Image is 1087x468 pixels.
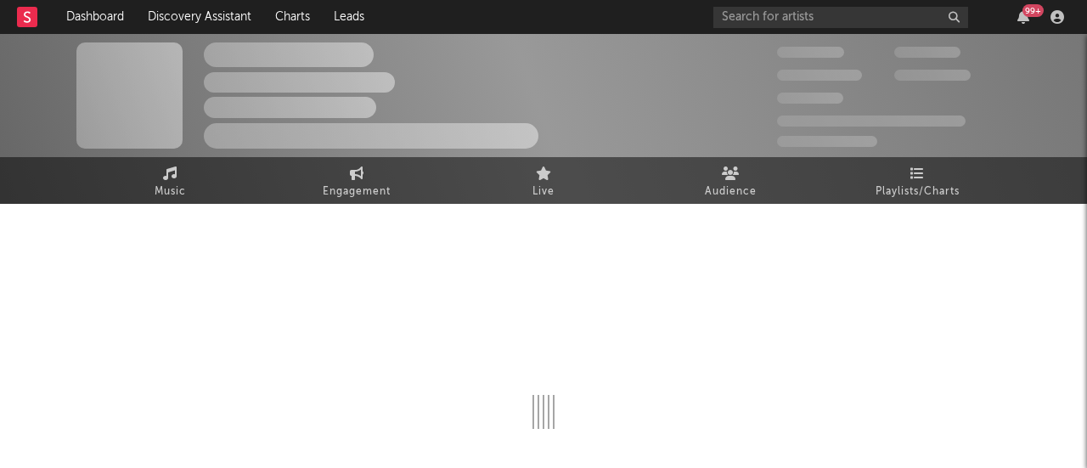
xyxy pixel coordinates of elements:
[263,157,450,204] a: Engagement
[532,182,555,202] span: Live
[894,70,971,81] span: 1 000 000
[637,157,824,204] a: Audience
[713,7,968,28] input: Search for artists
[705,182,757,202] span: Audience
[777,136,877,147] span: Jump Score: 85.0
[777,116,966,127] span: 50 000 000 Monthly Listeners
[777,93,843,104] span: 100 000
[323,182,391,202] span: Engagement
[824,157,1011,204] a: Playlists/Charts
[777,70,862,81] span: 50 000 000
[76,157,263,204] a: Music
[450,157,637,204] a: Live
[1017,10,1029,24] button: 99+
[1022,4,1044,17] div: 99 +
[155,182,186,202] span: Music
[894,47,960,58] span: 100 000
[777,47,844,58] span: 300 000
[876,182,960,202] span: Playlists/Charts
